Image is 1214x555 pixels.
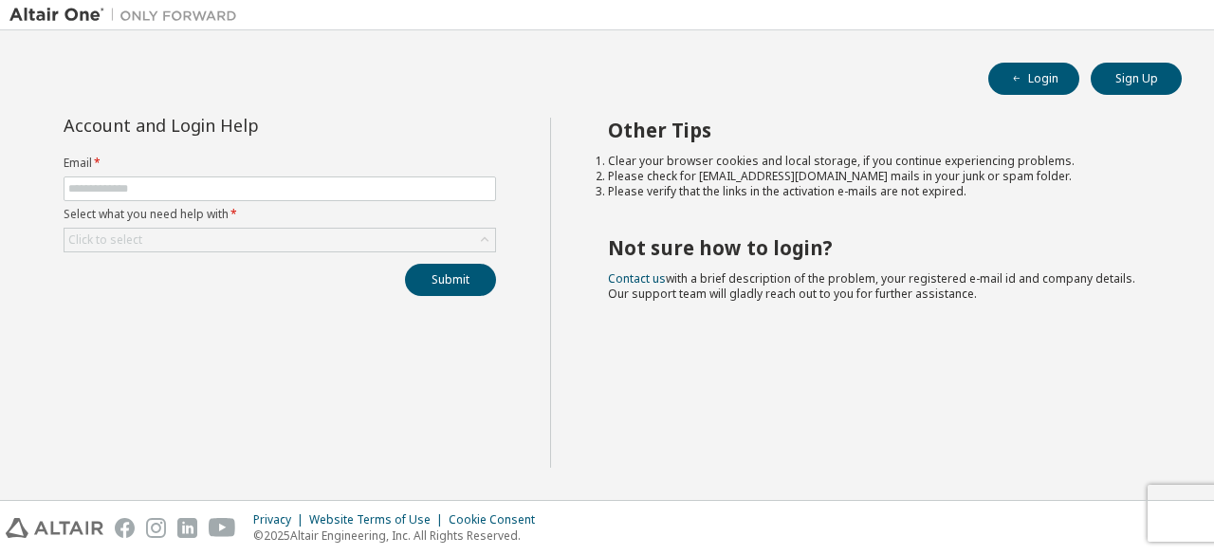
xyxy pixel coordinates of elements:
li: Clear your browser cookies and local storage, if you continue experiencing problems. [608,154,1149,169]
img: linkedin.svg [177,518,197,538]
li: Please verify that the links in the activation e-mails are not expired. [608,184,1149,199]
li: Please check for [EMAIL_ADDRESS][DOMAIN_NAME] mails in your junk or spam folder. [608,169,1149,184]
img: facebook.svg [115,518,135,538]
p: © 2025 Altair Engineering, Inc. All Rights Reserved. [253,527,546,544]
img: youtube.svg [209,518,236,538]
label: Email [64,156,496,171]
button: Sign Up [1091,63,1182,95]
div: Website Terms of Use [309,512,449,527]
h2: Not sure how to login? [608,235,1149,260]
div: Account and Login Help [64,118,410,133]
div: Click to select [64,229,495,251]
label: Select what you need help with [64,207,496,222]
button: Submit [405,264,496,296]
div: Click to select [68,232,142,248]
div: Cookie Consent [449,512,546,527]
div: Privacy [253,512,309,527]
h2: Other Tips [608,118,1149,142]
span: with a brief description of the problem, your registered e-mail id and company details. Our suppo... [608,270,1135,302]
img: instagram.svg [146,518,166,538]
a: Contact us [608,270,666,287]
img: Altair One [9,6,247,25]
button: Login [988,63,1079,95]
img: altair_logo.svg [6,518,103,538]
